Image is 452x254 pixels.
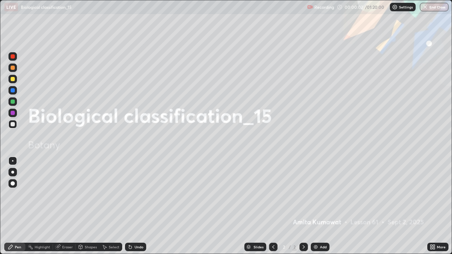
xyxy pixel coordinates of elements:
div: / [289,245,291,249]
div: Slides [254,245,263,249]
div: 2 [292,244,297,250]
div: Shapes [85,245,97,249]
p: Biological classification_15 [21,4,72,10]
div: More [437,245,446,249]
div: Select [109,245,119,249]
p: Recording [314,5,334,10]
img: end-class-cross [422,4,428,10]
button: End Class [420,3,448,11]
div: Highlight [35,245,50,249]
img: class-settings-icons [392,4,398,10]
div: 2 [280,245,287,249]
img: add-slide-button [313,244,319,250]
p: LIVE [6,4,16,10]
div: Add [320,245,327,249]
div: Undo [135,245,143,249]
div: Pen [15,245,21,249]
div: Eraser [62,245,73,249]
img: recording.375f2c34.svg [307,4,313,10]
p: Settings [399,5,413,9]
